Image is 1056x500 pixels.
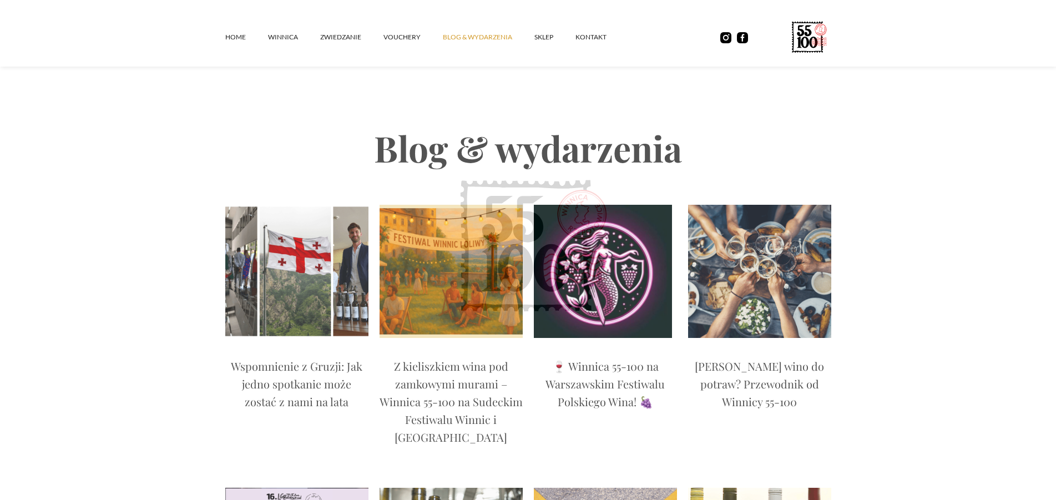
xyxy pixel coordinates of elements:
a: winnica [268,21,320,54]
a: Blog & Wydarzenia [443,21,534,54]
a: Home [225,21,268,54]
a: vouchery [383,21,443,54]
a: ZWIEDZANIE [320,21,383,54]
a: kontakt [575,21,629,54]
a: SKLEP [534,21,575,54]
